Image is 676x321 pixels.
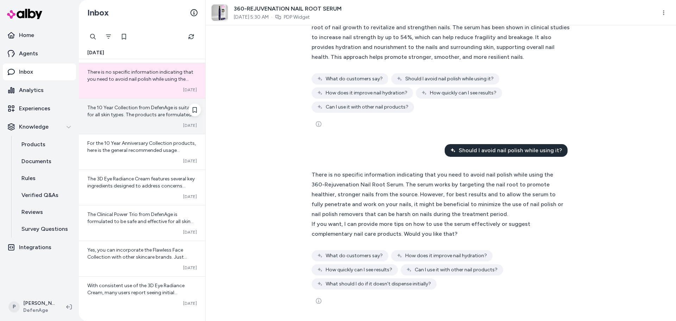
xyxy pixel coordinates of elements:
[79,241,205,276] a: Yes, you can incorporate the Flawless Face Collection with other skincare brands. Just ensure tha...
[79,276,205,312] a: With consistent use of the 3D Eye Radiance Cream, many users report seeing initial improvements i...
[183,87,197,93] span: [DATE]
[87,7,109,18] h2: Inbox
[19,68,33,76] p: Inbox
[183,301,197,306] span: [DATE]
[312,294,326,308] button: See more
[23,300,55,307] p: [PERSON_NAME]
[184,30,198,44] button: Refresh
[19,31,34,39] p: Home
[79,205,205,241] a: The Clinical Power Trio from DefenAge is formulated to be safe and effective for all skin types, ...
[3,100,76,117] a: Experiences
[79,169,205,205] a: The 3D Eye Radiance Cream features several key ingredients designed to address concerns around th...
[21,225,68,233] p: Survey Questions
[19,243,51,252] p: Integrations
[312,14,570,60] span: Yes, the 360-Rejuvenation Nail Root Serum is designed to help with nail brittleness. It targets t...
[312,170,563,219] div: There is no specific information indicating that you need to avoid nail polish while using the 36...
[87,140,196,294] span: For the 10 Year Anniversary Collection products, here is the general recommended usage frequency:...
[7,9,42,19] img: alby Logo
[87,105,196,181] span: The 10 Year Collection from DefenAge is suitable for all skin types. The products are formulated ...
[183,229,197,235] span: [DATE]
[326,280,431,288] span: What should I do if it doesn't dispense initially?
[312,117,326,131] button: See more
[19,49,38,58] p: Agents
[79,134,205,169] a: For the 10 Year Anniversary Collection products, here is the general recommended usage frequency:...
[21,191,58,199] p: Verified Q&As
[19,86,44,94] p: Analytics
[14,187,76,204] a: Verified Q&As
[430,89,496,97] span: How quickly can I see results?
[326,75,383,82] span: What do customers say?
[183,194,197,199] span: [DATE]
[3,118,76,135] button: Knowledge
[87,69,196,160] span: There is no specific information indicating that you need to avoid nail polish while using the 36...
[234,5,342,13] span: 360-REJUVENATION NAIL ROOT SERUM
[271,14,273,21] span: ·
[405,75,494,82] span: Should I avoid nail polish while using it?
[183,158,197,164] span: [DATE]
[79,63,205,98] a: There is no specific information indicating that you need to avoid nail polish while using the 36...
[234,14,269,21] span: [DATE] 5:30 AM
[14,204,76,221] a: Reviews
[183,265,197,271] span: [DATE]
[4,296,61,318] button: P[PERSON_NAME]DefenAge
[459,146,562,155] span: Should I avoid nail polish while using it?
[14,136,76,153] a: Products
[183,123,197,128] span: [DATE]
[87,211,196,302] span: The Clinical Power Trio from DefenAge is formulated to be safe and effective for all skin types, ...
[19,104,50,113] p: Experiences
[101,30,115,44] button: Filter
[14,221,76,237] a: Survey Questions
[3,82,76,99] a: Analytics
[3,45,76,62] a: Agents
[19,123,49,131] p: Knowledge
[14,153,76,170] a: Documents
[284,14,310,21] a: PDP Widget
[326,252,383,259] span: What do customers say?
[312,219,563,239] div: If you want, I can provide more tips on how to use the serum effectively or suggest complementary...
[326,89,407,97] span: How does it improve nail hydration?
[87,176,197,302] span: The 3D Eye Radiance Cream features several key ingredients designed to address concerns around th...
[405,252,487,259] span: How does it improve nail hydration?
[212,5,228,21] img: nail-serum_awards-460_1.jpg
[326,266,392,273] span: How quickly can I see results?
[3,63,76,80] a: Inbox
[21,140,45,149] p: Products
[3,239,76,256] a: Integrations
[21,157,51,166] p: Documents
[23,307,55,314] span: DefenAge
[21,208,43,216] p: Reviews
[21,174,36,183] p: Rules
[3,27,76,44] a: Home
[14,170,76,187] a: Rules
[79,98,205,134] a: The 10 Year Collection from DefenAge is suitable for all skin types. The products are formulated ...
[87,247,187,281] span: Yes, you can incorporate the Flawless Face Collection with other skincare brands. Just ensure tha...
[8,301,20,313] span: P
[87,49,104,56] span: [DATE]
[326,104,408,111] span: Can I use it with other nail products?
[415,266,497,273] span: Can I use it with other nail products?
